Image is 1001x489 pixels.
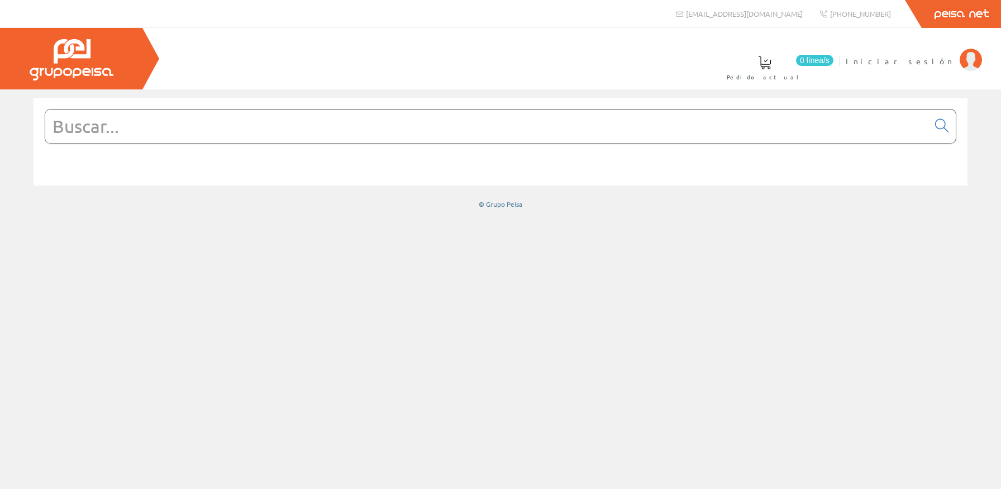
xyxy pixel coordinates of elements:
input: Buscar... [45,110,928,143]
img: Grupo Peisa [30,39,113,80]
span: [PHONE_NUMBER] [830,9,891,18]
span: Pedido actual [727,72,803,83]
div: © Grupo Peisa [34,200,967,209]
span: Iniciar sesión [846,55,954,67]
span: [EMAIL_ADDRESS][DOMAIN_NAME] [686,9,803,18]
a: Iniciar sesión [846,46,982,57]
span: 0 línea/s [796,55,833,66]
